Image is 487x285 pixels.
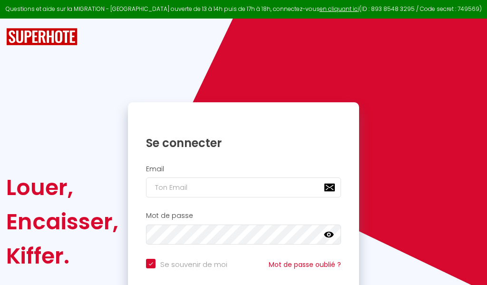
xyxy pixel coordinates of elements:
h2: Mot de passe [146,212,341,220]
a: Mot de passe oublié ? [269,260,341,269]
a: en cliquant ici [320,5,359,13]
div: Louer, [6,170,118,205]
div: Kiffer. [6,239,118,273]
img: SuperHote logo [6,28,78,46]
h2: Email [146,165,341,173]
h1: Se connecter [146,136,341,150]
div: Encaisser, [6,205,118,239]
input: Ton Email [146,177,341,197]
